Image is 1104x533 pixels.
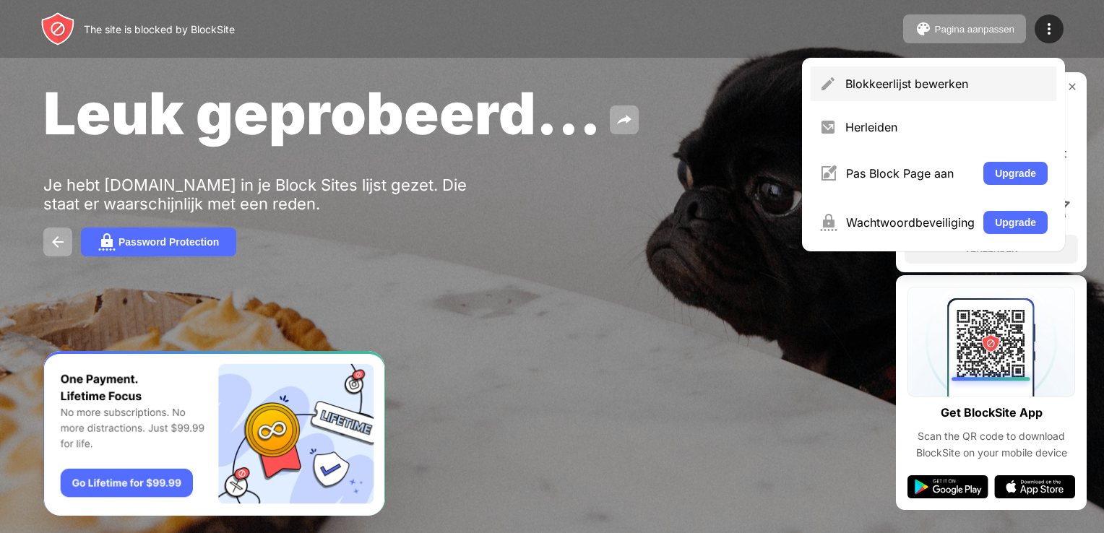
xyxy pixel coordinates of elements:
[845,120,1048,134] div: Herleiden
[98,233,116,251] img: password.svg
[846,166,975,181] div: Pas Block Page aan
[819,214,837,231] img: menu-password.svg
[118,236,219,248] div: Password Protection
[846,215,975,230] div: Wachtwoordbeveiliging
[983,162,1048,185] button: Upgrade
[941,402,1043,423] div: Get BlockSite App
[616,111,633,129] img: share.svg
[1040,20,1058,38] img: menu-icon.svg
[819,75,837,92] img: menu-pencil.svg
[84,23,235,35] div: The site is blocked by BlockSite
[935,24,1014,35] div: Pagina aanpassen
[40,12,75,46] img: header-logo.svg
[819,165,837,182] img: menu-customize.svg
[845,77,1048,91] div: Blokkeerlijst bewerken
[983,211,1048,234] button: Upgrade
[81,227,236,256] button: Password Protection
[49,233,66,251] img: back.svg
[43,175,490,213] div: Je hebt [DOMAIN_NAME] in je Block Sites lijst gezet. Die staat er waarschijnlijk met een reden.
[907,475,988,498] img: google-play.svg
[1066,81,1078,92] img: rate-us-close.svg
[43,78,601,148] span: Leuk geprobeerd...
[907,428,1075,461] div: Scan the QR code to download BlockSite on your mobile device
[907,287,1075,396] img: qrcode.svg
[43,351,385,516] iframe: Banner
[915,20,932,38] img: pallet.svg
[903,14,1026,43] button: Pagina aanpassen
[994,475,1075,498] img: app-store.svg
[819,118,837,136] img: menu-redirect.svg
